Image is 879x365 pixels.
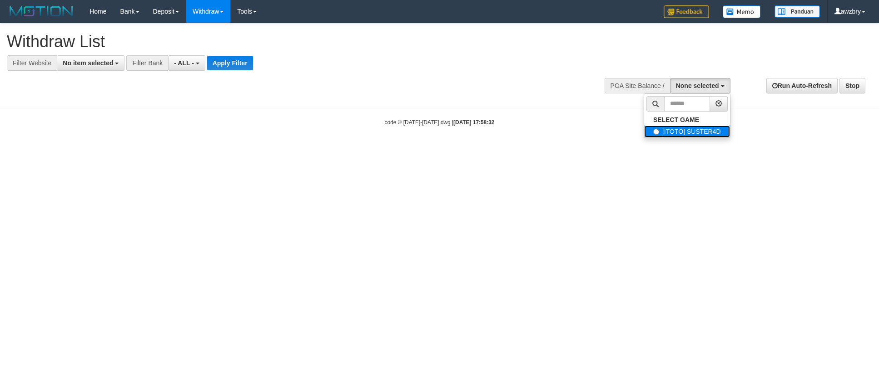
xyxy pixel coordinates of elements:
[453,119,494,126] strong: [DATE] 17:58:32
[7,5,76,18] img: MOTION_logo.png
[174,59,194,67] span: - ALL -
[385,119,495,126] small: code © [DATE]-[DATE] dwg |
[766,78,838,93] a: Run Auto-Refresh
[7,33,577,51] h1: Withdraw List
[644,126,730,137] label: [ITOTO] SUSTER4D
[653,129,659,135] input: [ITOTO] SUSTER4D
[57,55,124,71] button: No item selected
[664,5,709,18] img: Feedback.jpg
[723,5,761,18] img: Button%20Memo.svg
[644,114,730,126] a: SELECT GAME
[605,78,670,93] div: PGA Site Balance /
[839,78,865,93] a: Stop
[670,78,730,93] button: None selected
[207,56,253,70] button: Apply Filter
[63,59,113,67] span: No item selected
[653,116,699,123] b: SELECT GAME
[126,55,168,71] div: Filter Bank
[168,55,205,71] button: - ALL -
[7,55,57,71] div: Filter Website
[676,82,719,89] span: None selected
[775,5,820,18] img: panduan.png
